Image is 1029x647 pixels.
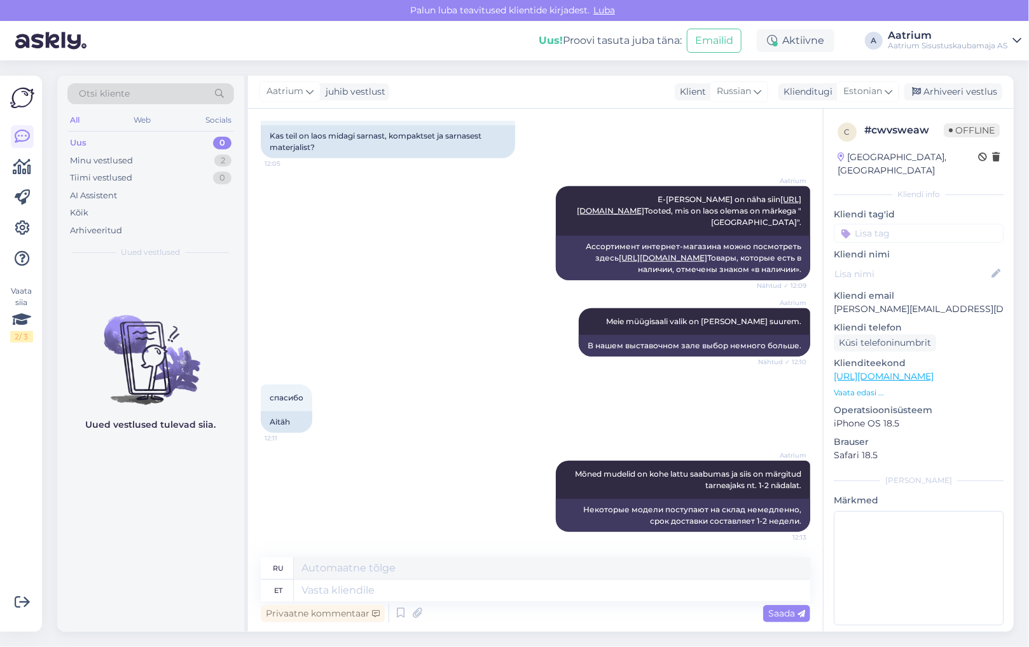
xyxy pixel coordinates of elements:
[70,154,133,167] div: Minu vestlused
[778,85,832,99] div: Klienditugi
[213,172,231,184] div: 0
[834,321,1004,334] p: Kliendi telefon
[904,83,1002,100] div: Arhiveeri vestlus
[834,289,1004,303] p: Kliendi email
[687,29,742,53] button: Emailid
[86,418,216,432] p: Uued vestlused tulevad siia.
[261,125,515,158] div: Kas teil on laos midagi sarnast, kompaktset ja sarnasest materjalist?
[261,411,312,433] div: Aitäh
[539,33,682,48] div: Proovi tasuta juba täna:
[274,580,282,601] div: et
[834,208,1004,221] p: Kliendi tag'id
[759,176,806,186] span: Aatrium
[10,285,33,343] div: Vaata siia
[888,41,1007,51] div: Aatrium Sisustuskaubamaja AS
[265,433,312,443] span: 12:11
[539,34,563,46] b: Uus!
[834,371,934,382] a: [URL][DOMAIN_NAME]
[834,357,1004,370] p: Klienditeekond
[834,404,1004,417] p: Operatsioonisüsteem
[834,435,1004,449] p: Brauser
[834,248,1004,261] p: Kliendi nimi
[70,207,88,219] div: Kõik
[834,494,1004,507] p: Märkmed
[768,608,805,619] span: Saada
[864,123,944,138] div: # cwvsweaw
[556,499,810,532] div: Некоторые модели поступают на склад немедленно, срок доставки составляет 1-2 недели.
[619,253,707,262] a: [URL][DOMAIN_NAME]
[834,189,1004,200] div: Kliendi info
[590,4,619,16] span: Luba
[132,112,154,128] div: Web
[834,303,1004,316] p: [PERSON_NAME][EMAIL_ADDRESS][DOMAIN_NAME]
[717,85,751,99] span: Russian
[321,85,385,99] div: juhib vestlust
[575,469,803,490] span: Mõned mudelid on kohe lattu saabumas ja siis on märgitud tarneajaks nt. 1-2 nädalat.
[834,417,1004,430] p: iPhone OS 18.5
[203,112,234,128] div: Socials
[834,334,936,351] div: Küsi telefoninumbrit
[675,85,706,99] div: Klient
[834,267,989,281] input: Lisa nimi
[261,605,385,622] div: Privaatne kommentaar
[577,194,801,227] span: E-[PERSON_NAME] on näha siin Tooted, mis on laos olemas on märkega "[GEOGRAPHIC_DATA]".
[759,298,806,308] span: Aatrium
[757,29,834,52] div: Aktiivne
[888,31,1021,51] a: AatriumAatrium Sisustuskaubamaja AS
[834,475,1004,486] div: [PERSON_NAME]
[834,224,1004,243] input: Lisa tag
[579,335,810,357] div: В нашем выставочном зале выбор немного больше.
[70,172,132,184] div: Tiimi vestlused
[70,224,122,237] div: Arhiveeritud
[888,31,1007,41] div: Aatrium
[556,236,810,280] div: Ассортимент интернет-магазина можно посмотреть здесь Товары, которые есть в наличии, отмечены зна...
[214,154,231,167] div: 2
[944,123,1000,137] span: Offline
[10,86,34,110] img: Askly Logo
[270,393,303,402] span: спасибо
[759,451,806,460] span: Aatrium
[273,557,284,579] div: ru
[67,112,82,128] div: All
[843,85,882,99] span: Estonian
[834,449,1004,462] p: Safari 18.5
[845,127,850,137] span: c
[121,247,181,258] span: Uued vestlused
[759,533,806,542] span: 12:13
[57,292,244,407] img: No chats
[834,387,1004,398] p: Vaata edasi ...
[10,331,33,343] div: 2 / 3
[79,87,130,100] span: Otsi kliente
[758,357,806,367] span: Nähtud ✓ 12:10
[838,151,978,177] div: [GEOGRAPHIC_DATA], [GEOGRAPHIC_DATA]
[757,281,806,290] span: Nähtud ✓ 12:09
[265,159,312,168] span: 12:05
[266,85,303,99] span: Aatrium
[213,137,231,149] div: 0
[865,32,883,50] div: A
[70,137,86,149] div: Uus
[70,189,117,202] div: AI Assistent
[606,317,801,326] span: Meie müügisaali valik on [PERSON_NAME] suurem.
